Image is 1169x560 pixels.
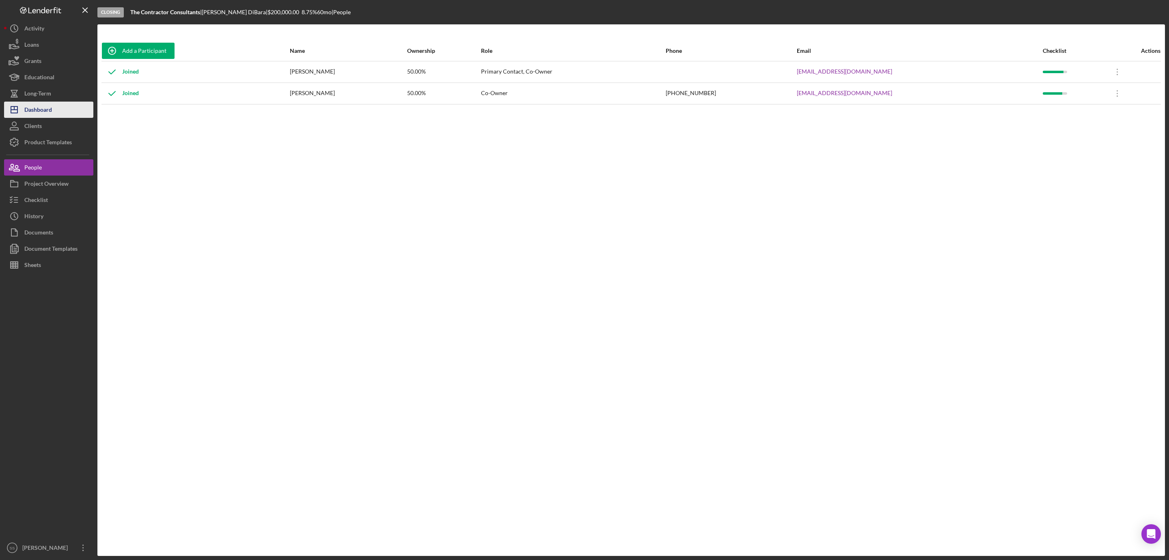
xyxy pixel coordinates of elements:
[290,62,406,82] div: [PERSON_NAME]
[4,102,93,118] button: Dashboard
[4,53,93,69] button: Grants
[267,9,302,15] div: $200,000.00
[102,62,139,82] div: Joined
[290,83,406,104] div: [PERSON_NAME]
[130,9,200,15] b: The Contractor Consultants
[24,257,41,275] div: Sheets
[4,192,93,208] button: Checklist
[666,83,796,104] div: [PHONE_NUMBER]
[4,257,93,273] button: Sheets
[4,85,93,102] button: Long-Term
[20,540,73,558] div: [PERSON_NAME]
[4,69,93,85] button: Educational
[130,9,202,15] div: |
[24,134,72,152] div: Product Templates
[4,208,93,224] button: History
[797,48,1042,54] div: Email
[102,83,139,104] div: Joined
[24,20,44,39] div: Activity
[481,83,665,104] div: Co-Owner
[666,48,796,54] div: Phone
[24,241,78,259] div: Document Templates
[290,48,406,54] div: Name
[24,159,42,178] div: People
[24,192,48,210] div: Checklist
[24,102,52,120] div: Dashboard
[302,9,317,15] div: 8.75 %
[797,68,892,75] a: [EMAIL_ADDRESS][DOMAIN_NAME]
[4,224,93,241] button: Documents
[407,48,480,54] div: Ownership
[407,83,480,104] div: 50.00%
[317,9,332,15] div: 60 mo
[4,134,93,150] button: Product Templates
[4,37,93,53] button: Loans
[4,20,93,37] button: Activity
[24,85,51,104] div: Long-Term
[10,546,15,550] text: SS
[332,9,351,15] div: | People
[481,48,665,54] div: Role
[24,69,54,87] div: Educational
[1141,524,1161,544] div: Open Intercom Messenger
[97,7,124,17] div: Closing
[481,62,665,82] div: Primary Contact, Co-Owner
[24,224,53,243] div: Documents
[4,241,93,257] button: Document Templates
[4,540,93,556] button: SS[PERSON_NAME]
[102,43,175,59] button: Add a Participant
[122,43,166,59] div: Add a Participant
[24,176,69,194] div: Project Overview
[24,208,43,226] div: History
[4,176,93,192] button: Project Overview
[4,159,93,176] button: People
[407,62,480,82] div: 50.00%
[24,37,39,55] div: Loans
[1107,48,1160,54] div: Actions
[797,90,892,96] a: [EMAIL_ADDRESS][DOMAIN_NAME]
[24,118,42,136] div: Clients
[1043,48,1106,54] div: Checklist
[4,118,93,134] button: Clients
[24,53,41,71] div: Grants
[202,9,267,15] div: [PERSON_NAME] DiBara |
